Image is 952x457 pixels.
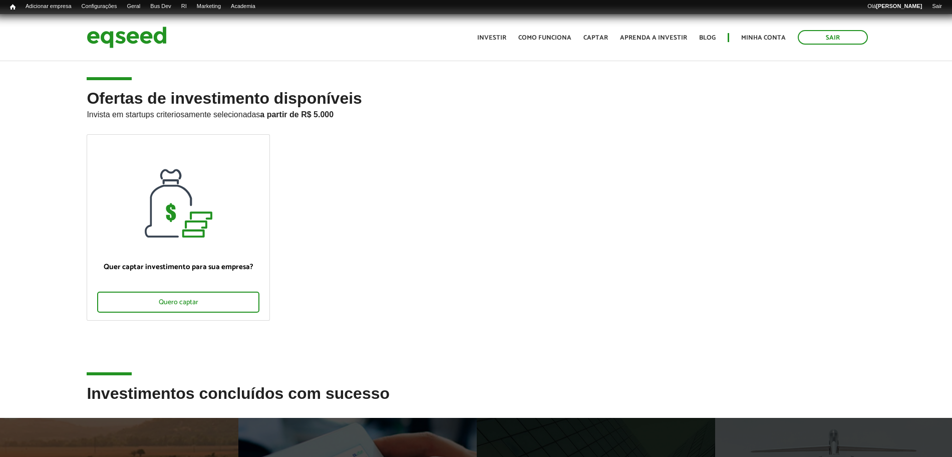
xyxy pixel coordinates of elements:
a: Investir [477,35,506,41]
a: Sair [927,3,947,11]
a: Configurações [77,3,122,11]
div: Quero captar [97,292,259,313]
a: Academia [226,3,260,11]
a: Bus Dev [145,3,176,11]
a: Aprenda a investir [620,35,687,41]
a: Início [5,3,21,12]
strong: a partir de R$ 5.000 [260,110,334,119]
a: Sair [798,30,868,45]
h2: Investimentos concluídos com sucesso [87,385,865,417]
h2: Ofertas de investimento disponíveis [87,90,865,134]
a: Quer captar investimento para sua empresa? Quero captar [87,134,270,321]
a: Geral [122,3,145,11]
strong: [PERSON_NAME] [876,3,922,9]
a: Marketing [192,3,226,11]
a: Como funciona [518,35,571,41]
a: Olá[PERSON_NAME] [862,3,927,11]
span: Início [10,4,16,11]
a: Blog [699,35,716,41]
p: Invista em startups criteriosamente selecionadas [87,107,865,119]
a: RI [176,3,192,11]
a: Adicionar empresa [21,3,77,11]
a: Minha conta [741,35,786,41]
img: EqSeed [87,24,167,51]
p: Quer captar investimento para sua empresa? [97,263,259,272]
a: Captar [583,35,608,41]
